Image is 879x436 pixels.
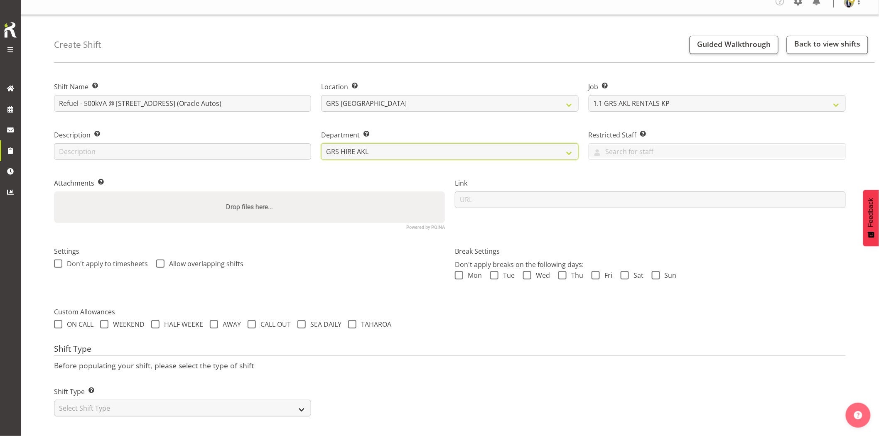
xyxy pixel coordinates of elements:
[455,260,846,269] p: Don't apply breaks on the following days:
[54,130,311,140] label: Description
[54,387,311,397] label: Shift Type
[54,246,445,256] label: Settings
[455,178,846,188] label: Link
[863,190,879,246] button: Feedback - Show survey
[867,198,875,227] span: Feedback
[854,411,862,419] img: help-xxl-2.png
[165,260,243,268] span: Allow overlapping shifts
[54,82,311,92] label: Shift Name
[256,320,291,328] span: CALL OUT
[54,178,445,188] label: Attachments
[455,246,846,256] label: Break Settings
[589,82,846,92] label: Job
[589,145,845,158] input: Search for staff
[54,143,311,160] input: Description
[531,271,550,279] span: Wed
[54,344,846,356] h4: Shift Type
[160,320,203,328] span: HALF WEEKE
[498,271,515,279] span: Tue
[321,82,578,92] label: Location
[306,320,341,328] span: SEA DAILY
[62,320,93,328] span: ON CALL
[54,95,311,112] input: Shift Name
[463,271,482,279] span: Mon
[629,271,643,279] span: Sat
[321,130,578,140] label: Department
[108,320,145,328] span: WEEKEND
[62,260,148,268] span: Don't apply to timesheets
[2,21,19,39] img: Rosterit icon logo
[54,40,101,49] h4: Create Shift
[697,39,771,49] span: Guided Walkthrough
[218,320,241,328] span: AWAY
[787,36,868,54] a: Back to view shifts
[567,271,583,279] span: Thu
[600,271,612,279] span: Fri
[406,225,445,229] a: Powered by PQINA
[223,199,276,216] label: Drop files here...
[54,307,846,317] label: Custom Allowances
[660,271,677,279] span: Sun
[589,130,846,140] label: Restricted Staff
[455,191,846,208] input: URL
[356,320,391,328] span: TAHAROA
[690,36,778,54] button: Guided Walkthrough
[54,361,846,370] p: Before populating your shift, please select the type of shift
